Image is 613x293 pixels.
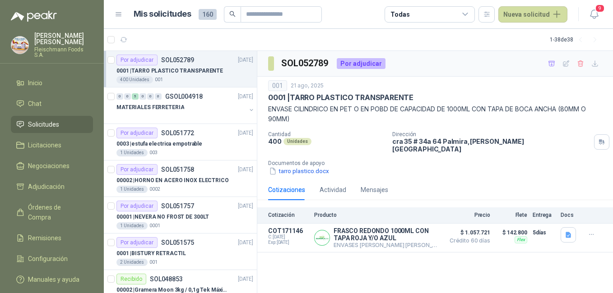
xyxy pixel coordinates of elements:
[116,186,148,193] div: 1 Unidades
[229,11,236,17] span: search
[28,233,61,243] span: Remisiones
[238,238,253,247] p: [DATE]
[161,239,194,246] p: SOL051575
[334,227,440,242] p: FRASCO REDONDO 1000ML CON TAPA ROJA Y/O AZUL
[268,166,330,176] button: tarro plastico.docx
[11,229,93,247] a: Remisiones
[28,182,65,192] span: Adjudicación
[116,164,158,175] div: Por adjudicar
[28,99,42,109] span: Chat
[533,212,555,218] p: Entrega
[116,274,146,284] div: Recibido
[238,92,253,101] p: [DATE]
[268,212,309,218] p: Cotización
[268,160,609,166] p: Documentos de apoyo
[149,222,160,229] p: 0001
[268,80,287,91] div: 001
[134,8,191,21] h1: Mis solicitudes
[104,233,257,270] a: Por adjudicarSOL051575[DATE] 0001 |BISTURY RETRACTIL2 Unidades001
[392,137,590,153] p: cra 35 # 34a 64 Palmira , [PERSON_NAME][GEOGRAPHIC_DATA]
[116,103,184,112] p: MATERIALES FERRETERIA
[238,129,253,137] p: [DATE]
[116,140,202,148] p: 0003 | estufa electrica empotrable
[104,160,257,197] a: Por adjudicarSOL051758[DATE] 00002 |HORNO EN ACERO INOX ELECTRICO1 Unidades0002
[595,4,605,13] span: 9
[161,203,194,209] p: SOL051757
[28,119,59,129] span: Solicitudes
[116,222,148,229] div: 1 Unidades
[11,95,93,112] a: Chat
[361,185,388,195] div: Mensajes
[116,55,158,65] div: Por adjudicar
[291,82,324,90] p: 21 ago, 2025
[155,93,162,100] div: 0
[445,227,490,238] span: $ 1.057.721
[116,76,153,83] div: 400 Unidades
[392,131,590,137] p: Dirección
[390,9,409,19] div: Todas
[586,6,602,23] button: 9
[238,56,253,64] p: [DATE]
[155,76,163,83] p: 001
[11,116,93,133] a: Solicitudes
[496,227,527,238] p: $ 142.800
[268,131,385,137] p: Cantidad
[268,104,602,124] p: ENVASE CILINDRICO EN PET O EN POBD DE CAPACIDAD DE 1000ML CON TAPA DE BOCA ANCHA (80MM O 90MM)
[238,165,253,174] p: [DATE]
[238,202,253,211] p: [DATE]
[561,212,579,218] p: Docs
[147,93,154,100] div: 0
[11,37,28,54] img: Company Logo
[268,185,305,195] div: Cotizaciones
[124,93,131,100] div: 0
[28,78,42,88] span: Inicio
[116,149,148,156] div: 1 Unidades
[150,276,183,282] p: SOL048853
[496,212,527,218] p: Flete
[116,176,229,185] p: 00002 | HORNO EN ACERO INOX ELECTRICO
[199,9,217,20] span: 160
[11,199,93,226] a: Órdenes de Compra
[161,166,194,173] p: SOL051758
[104,51,257,87] a: Por adjudicarSOL052789[DATE] 0001 |TARRO PLASTICO TRANSPARENTE400 Unidades001
[498,6,567,23] button: Nueva solicitud
[268,240,309,245] span: Exp: [DATE]
[281,56,330,70] h3: SOL052789
[11,250,93,267] a: Configuración
[165,93,203,100] p: GSOL004918
[116,128,158,138] div: Por adjudicar
[268,227,309,234] p: COT171146
[149,149,158,156] p: 003
[28,202,84,222] span: Órdenes de Compra
[533,227,555,238] p: 5 días
[314,212,440,218] p: Producto
[116,249,186,258] p: 0001 | BISTURY RETRACTIL
[268,234,309,240] span: C: [DATE]
[337,58,385,69] div: Por adjudicar
[116,67,223,75] p: 0001 | TARRO PLASTICO TRANSPARENTE
[334,242,440,248] p: ENVASES [PERSON_NAME] [PERSON_NAME]
[268,137,282,145] p: 400
[283,138,311,145] div: Unidades
[116,259,148,266] div: 2 Unidades
[515,236,527,243] div: Flex
[238,275,253,284] p: [DATE]
[104,197,257,233] a: Por adjudicarSOL051757[DATE] 00001 |NEVERA NO FROST DE 300LT1 Unidades0001
[161,57,194,63] p: SOL052789
[11,178,93,195] a: Adjudicación
[116,201,158,211] div: Por adjudicar
[28,140,61,150] span: Licitaciones
[116,91,255,120] a: 0 0 5 0 0 0 GSOL004918[DATE] MATERIALES FERRETERIA
[116,93,123,100] div: 0
[268,93,413,102] p: 0001 | TARRO PLASTICO TRANSPARENTE
[139,93,146,100] div: 0
[161,130,194,136] p: SOL051772
[445,238,490,243] span: Crédito 60 días
[149,186,160,193] p: 0002
[11,74,93,92] a: Inicio
[149,259,158,266] p: 001
[11,271,93,288] a: Manuales y ayuda
[11,11,57,22] img: Logo peakr
[445,212,490,218] p: Precio
[132,93,139,100] div: 5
